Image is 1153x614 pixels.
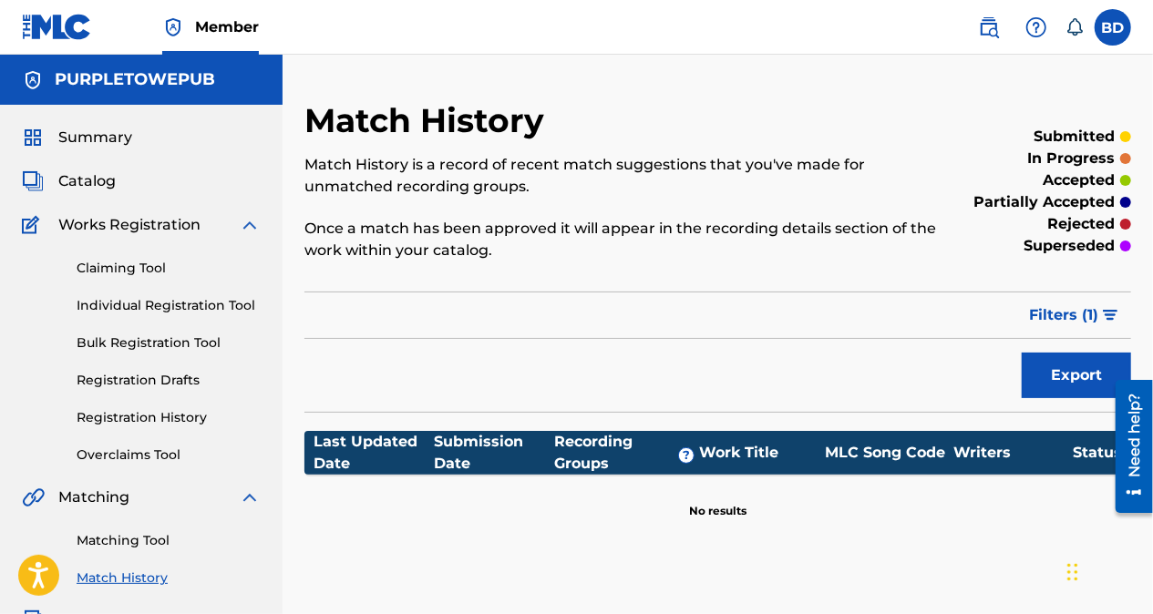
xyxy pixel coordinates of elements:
span: Member [195,16,259,37]
img: filter [1103,310,1118,321]
a: Public Search [971,9,1007,46]
p: in progress [1027,148,1115,169]
img: Accounts [22,69,44,91]
img: Matching [22,486,45,508]
span: Matching [58,486,129,508]
div: User Menu [1095,9,1131,46]
a: Claiming Tool [77,259,261,278]
div: Submission Date [434,431,554,475]
div: Status [1073,442,1122,464]
h5: PURPLETOWEPUB [55,69,215,90]
p: Match History is a record of recent match suggestions that you've made for unmatched recording gr... [304,154,941,198]
span: Filters ( 1 ) [1029,304,1098,326]
div: Notifications [1065,18,1084,36]
p: No results [689,481,746,519]
img: expand [239,486,261,508]
span: Works Registration [58,214,201,236]
img: expand [239,214,261,236]
p: partially accepted [973,191,1115,213]
img: Summary [22,127,44,148]
p: rejected [1047,213,1115,235]
iframe: Resource Center [1102,374,1153,520]
button: Filters (1) [1018,292,1131,338]
a: Bulk Registration Tool [77,333,261,353]
p: Once a match has been approved it will appear in the recording details section of the work within... [304,218,941,261]
iframe: Chat Widget [1062,527,1153,614]
div: Recording Groups [554,431,699,475]
a: Individual Registration Tool [77,296,261,315]
p: submitted [1034,126,1115,148]
a: Overclaims Tool [77,445,261,465]
a: SummarySummary [22,127,132,148]
div: Writers [953,442,1073,464]
a: Registration Drafts [77,371,261,390]
img: search [978,16,1000,38]
span: Catalog [58,170,116,192]
div: Work Title [699,442,817,464]
h2: Match History [304,100,553,141]
span: ? [679,448,694,463]
img: help [1025,16,1047,38]
p: superseded [1024,235,1115,257]
button: Export [1022,353,1131,398]
a: Matching Tool [77,531,261,550]
div: Last Updated Date [314,431,434,475]
p: accepted [1043,169,1115,191]
a: CatalogCatalog [22,170,116,192]
span: Summary [58,127,132,148]
a: Match History [77,568,261,588]
div: Help [1018,9,1055,46]
img: Works Registration [22,214,46,236]
div: Drag [1067,545,1078,599]
img: Top Rightsholder [162,16,184,38]
img: Catalog [22,170,44,192]
div: MLC Song Code [817,442,953,464]
img: MLC Logo [22,14,92,40]
a: Registration History [77,408,261,427]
